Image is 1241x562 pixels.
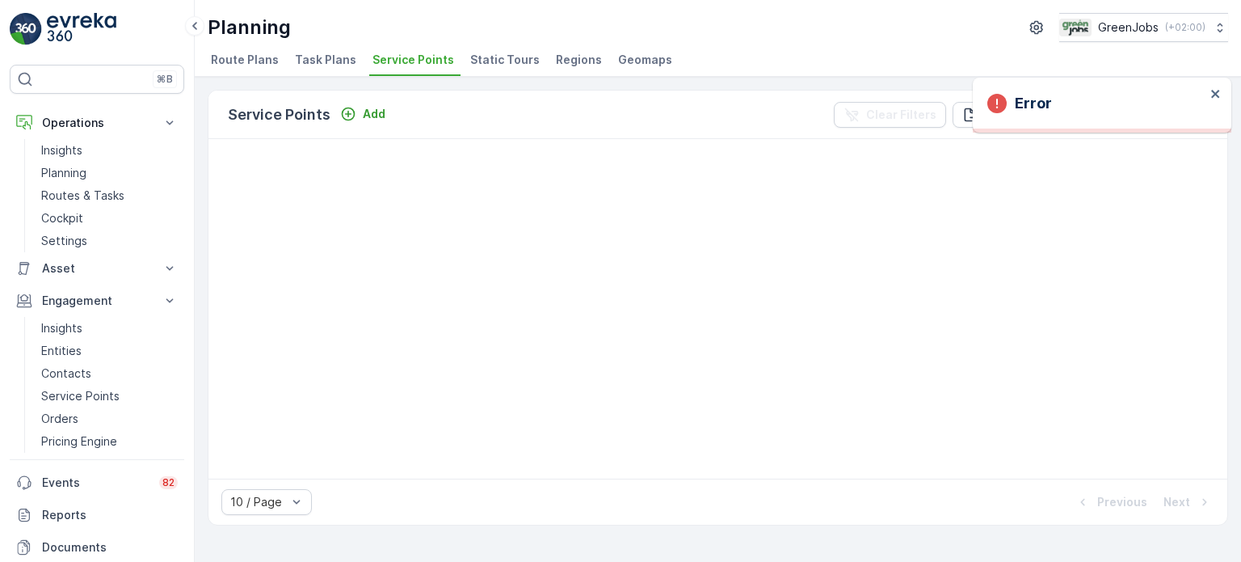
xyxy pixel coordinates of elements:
button: Next [1162,492,1214,512]
span: Regions [556,52,602,68]
a: Insights [35,317,184,340]
a: Reports [10,499,184,531]
a: Entities [35,340,184,362]
button: Previous [1073,492,1149,512]
p: Next [1163,494,1190,510]
a: Orders [35,408,184,430]
span: Geomaps [618,52,672,68]
p: Service Points [228,104,330,126]
p: Asset [42,260,152,277]
a: Planning [35,162,184,184]
p: ⌘B [157,73,173,86]
p: Planning [41,165,86,181]
button: Operations [10,107,184,139]
p: Engagement [42,293,152,309]
p: Insights [41,320,82,336]
a: Insights [35,139,184,162]
span: Static Tours [470,52,540,68]
p: Orders [41,411,78,427]
p: Documents [42,539,178,556]
p: Reports [42,507,178,523]
a: Service Points [35,385,184,408]
button: close [1210,87,1222,103]
p: Add [363,106,385,122]
p: Service Points [41,388,120,404]
p: Cockpit [41,210,83,226]
p: Settings [41,233,87,249]
p: Pricing Engine [41,433,117,450]
a: Routes & Tasks [35,184,184,207]
p: Routes & Tasks [41,188,124,204]
p: Error [1015,92,1052,115]
button: Add [334,104,392,124]
img: logo_light-DOdMpM7g.png [47,13,116,45]
a: Settings [35,230,184,252]
p: Planning [208,15,291,40]
p: Contacts [41,366,91,382]
p: Insights [41,142,82,158]
p: Events [42,475,149,491]
p: Entities [41,343,82,359]
button: Asset [10,252,184,285]
p: Operations [42,115,152,131]
p: 82 [162,476,175,489]
button: Clear Filters [834,102,946,128]
a: Pricing Engine [35,430,184,453]
p: Previous [1097,494,1147,510]
img: logo [10,13,42,45]
span: Task Plans [295,52,356,68]
span: Route Plans [211,52,279,68]
a: Events82 [10,467,184,499]
a: Cockpit [35,207,184,230]
p: Clear Filters [866,107,936,123]
a: Contacts [35,362,184,385]
button: Export [953,102,1032,128]
button: Engagement [10,285,184,317]
span: Service Points [372,52,454,68]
